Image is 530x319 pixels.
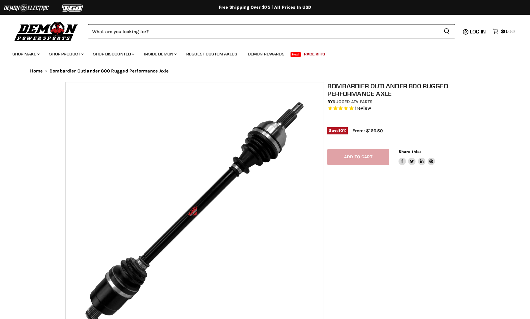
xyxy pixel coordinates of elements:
span: Log in [470,28,486,35]
span: New! [291,52,301,57]
div: by [327,98,468,105]
a: Inside Demon [139,48,180,60]
img: Demon Powersports [12,20,80,42]
ul: Main menu [8,45,513,60]
button: Search [439,24,455,38]
a: Rugged ATV Parts [333,99,373,104]
a: $0.00 [489,27,518,36]
img: TGB Logo 2 [50,2,96,14]
input: Search [88,24,439,38]
a: Log in [467,29,489,34]
span: Bombardier Outlander 800 Rugged Performance Axle [50,68,169,74]
div: Free Shipping Over $75 | All Prices In USD [18,5,513,10]
nav: Breadcrumbs [18,68,513,74]
a: Shop Product [45,48,87,60]
span: 1 reviews [355,106,371,111]
span: review [356,106,371,111]
a: Shop Make [8,48,43,60]
a: Shop Discounted [88,48,138,60]
span: Save % [327,127,348,134]
span: Rated 5.0 out of 5 stars 1 reviews [327,105,468,112]
a: Race Kits [299,48,330,60]
a: Request Custom Axles [182,48,242,60]
span: Share this: [399,149,421,154]
a: Demon Rewards [243,48,289,60]
span: 10 [338,128,343,133]
img: Demon Electric Logo 2 [3,2,50,14]
form: Product [88,24,455,38]
aside: Share this: [399,149,435,165]
a: Home [30,68,43,74]
span: $0.00 [501,28,515,34]
h1: Bombardier Outlander 800 Rugged Performance Axle [327,82,468,98]
span: From: $166.50 [352,128,383,133]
